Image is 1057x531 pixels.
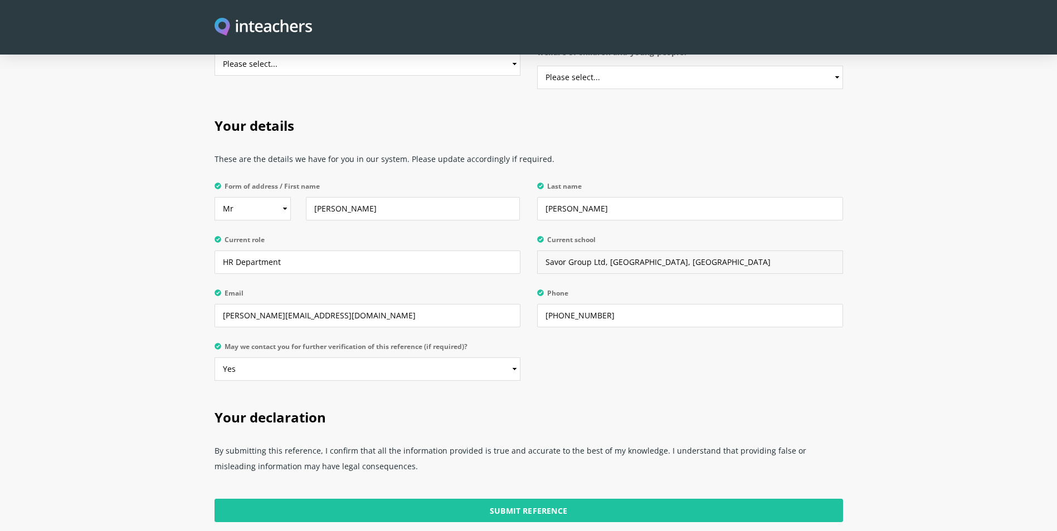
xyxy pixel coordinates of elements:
[215,408,326,426] span: Your declaration
[537,236,843,250] label: Current school
[215,236,520,250] label: Current role
[215,18,313,37] a: Visit this site's homepage
[215,147,843,178] p: These are the details we have for you in our system. Please update accordingly if required.
[215,183,520,197] label: Form of address / First name
[537,289,843,304] label: Phone
[215,289,520,304] label: Email
[215,499,843,522] input: Submit Reference
[215,439,843,485] p: By submitting this reference, I confirm that all the information provided is true and accurate to...
[215,18,313,37] img: Inteachers
[215,116,294,135] span: Your details
[215,343,520,357] label: May we contact you for further verification of this reference (if required)?
[537,183,843,197] label: Last name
